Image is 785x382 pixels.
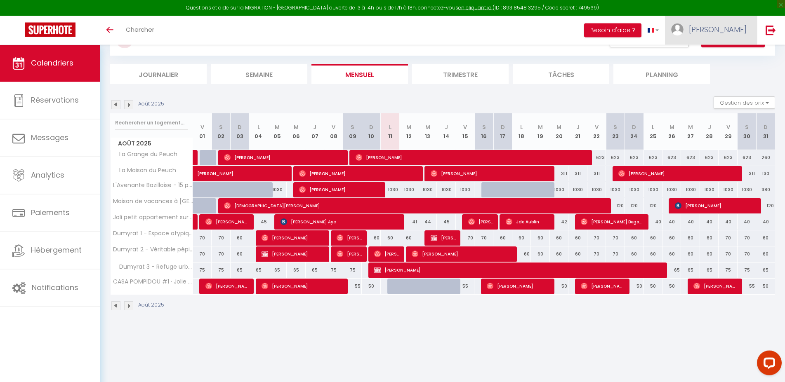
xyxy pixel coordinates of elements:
[31,95,79,105] span: Réservations
[219,123,223,131] abbr: S
[581,278,625,294] span: [PERSON_NAME]
[644,246,662,262] div: 60
[644,279,662,294] div: 50
[738,279,757,294] div: 55
[606,182,625,197] div: 1030
[587,166,606,181] div: 311
[474,230,493,246] div: 70
[700,182,719,197] div: 1030
[662,262,681,278] div: 65
[756,150,775,165] div: 260
[568,182,587,197] div: 1030
[576,123,580,131] abbr: J
[211,64,307,84] li: Semaine
[493,113,512,150] th: 17
[287,262,306,278] div: 65
[700,214,719,230] div: 40
[138,100,164,108] p: Août 2025
[587,113,606,150] th: 22
[193,166,212,182] a: [PERSON_NAME]
[595,123,599,131] abbr: V
[474,113,493,150] th: 16
[120,16,160,45] a: Chercher
[681,182,700,197] div: 1030
[224,150,344,165] span: [PERSON_NAME]
[445,123,448,131] abbr: J
[587,150,606,165] div: 623
[257,123,260,131] abbr: L
[112,150,179,159] span: La Grange du Peuch
[738,113,757,150] th: 30
[458,4,493,11] a: en cliquant ici
[31,58,73,68] span: Calendriers
[756,230,775,246] div: 60
[625,150,644,165] div: 623
[662,214,681,230] div: 40
[644,113,662,150] th: 25
[418,214,437,230] div: 44
[531,230,550,246] div: 60
[719,214,738,230] div: 40
[568,246,587,262] div: 60
[425,123,430,131] abbr: M
[506,214,550,230] span: Jdo Aublin
[311,64,408,84] li: Mensuel
[374,262,665,278] span: [PERSON_NAME]
[550,246,569,262] div: 60
[756,246,775,262] div: 60
[231,230,250,246] div: 60
[681,214,700,230] div: 40
[568,166,587,181] div: 311
[644,214,662,230] div: 40
[212,230,231,246] div: 70
[212,113,231,150] th: 02
[324,262,343,278] div: 75
[112,198,194,204] span: Maison de vacances à [GEOGRAPHIC_DATA]
[531,113,550,150] th: 19
[662,113,681,150] th: 26
[606,198,625,213] div: 120
[112,246,194,253] span: Dumyrat 2 - Véritable pépite
[662,230,681,246] div: 60
[700,230,719,246] div: 60
[306,113,325,150] th: 07
[389,123,391,131] abbr: L
[538,123,543,131] abbr: M
[644,150,662,165] div: 623
[662,279,681,294] div: 50
[31,208,70,218] span: Paiements
[343,279,362,294] div: 55
[406,123,411,131] abbr: M
[381,182,400,197] div: 1030
[362,113,381,150] th: 10
[231,246,250,262] div: 60
[606,150,625,165] div: 623
[714,96,775,109] button: Gestion des prix
[138,301,164,309] p: Août 2025
[456,113,475,150] th: 15
[531,246,550,262] div: 60
[501,123,505,131] abbr: D
[268,262,287,278] div: 65
[700,150,719,165] div: 623
[343,113,362,150] th: 09
[193,230,212,246] div: 70
[418,113,437,150] th: 13
[681,262,700,278] div: 65
[689,24,747,35] span: [PERSON_NAME]
[764,123,768,131] abbr: D
[412,64,509,84] li: Trimestre
[112,214,194,220] span: Joli petit appartement sur les hauteurs de BRIVE
[412,246,513,262] span: [PERSON_NAME]
[287,113,306,150] th: 06
[262,278,344,294] span: [PERSON_NAME]
[662,150,681,165] div: 623
[644,198,662,213] div: 120
[644,230,662,246] div: 60
[550,113,569,150] th: 20
[437,182,456,197] div: 1030
[306,262,325,278] div: 65
[205,278,250,294] span: [PERSON_NAME]
[568,230,587,246] div: 60
[249,113,268,150] th: 04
